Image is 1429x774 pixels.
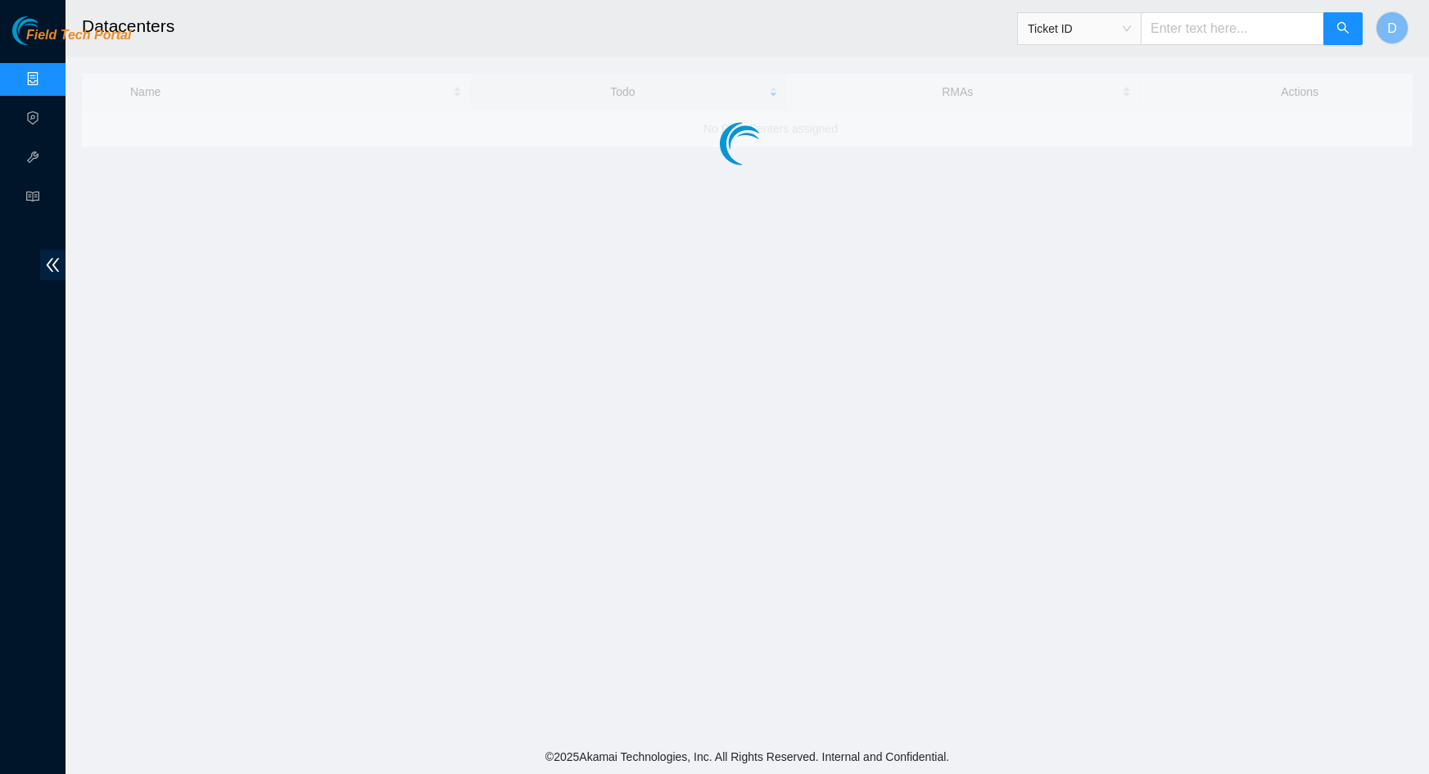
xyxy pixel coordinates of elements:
[1028,16,1131,41] span: Ticket ID
[1376,11,1409,44] button: D
[40,250,66,280] span: double-left
[1387,18,1397,38] span: D
[26,28,131,43] span: Field Tech Portal
[26,183,39,215] span: read
[12,29,131,51] a: Akamai TechnologiesField Tech Portal
[1336,21,1350,37] span: search
[1141,12,1324,45] input: Enter text here...
[66,740,1429,774] footer: © 2025 Akamai Technologies, Inc. All Rights Reserved. Internal and Confidential.
[1323,12,1363,45] button: search
[12,16,83,45] img: Akamai Technologies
